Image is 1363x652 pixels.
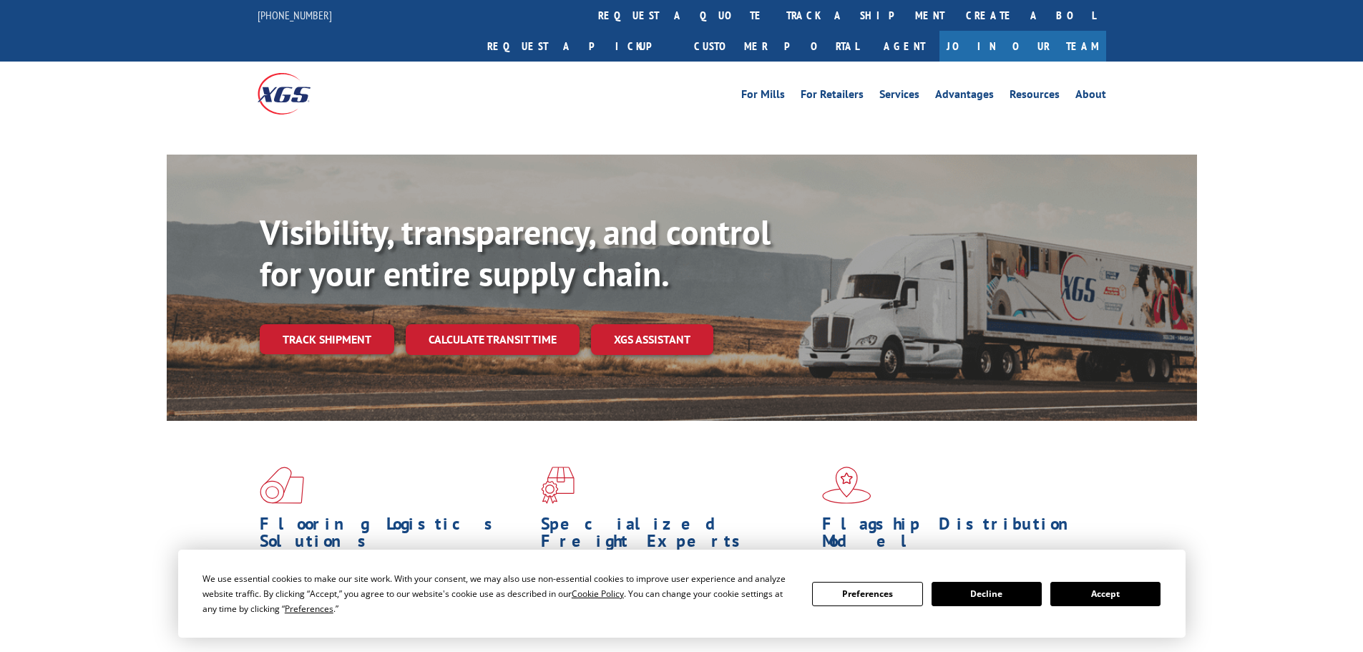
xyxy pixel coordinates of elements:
[879,89,919,104] a: Services
[1075,89,1106,104] a: About
[258,8,332,22] a: [PHONE_NUMBER]
[939,31,1106,62] a: Join Our Team
[822,515,1093,557] h1: Flagship Distribution Model
[1010,89,1060,104] a: Resources
[541,467,575,504] img: xgs-icon-focused-on-flooring-red
[202,571,795,616] div: We use essential cookies to make our site work. With your consent, we may also use non-essential ...
[591,324,713,355] a: XGS ASSISTANT
[869,31,939,62] a: Agent
[1050,582,1161,606] button: Accept
[822,467,871,504] img: xgs-icon-flagship-distribution-model-red
[406,324,580,355] a: Calculate transit time
[260,210,771,296] b: Visibility, transparency, and control for your entire supply chain.
[541,515,811,557] h1: Specialized Freight Experts
[178,550,1186,638] div: Cookie Consent Prompt
[285,603,333,615] span: Preferences
[572,588,624,600] span: Cookie Policy
[932,582,1042,606] button: Decline
[741,89,785,104] a: For Mills
[260,324,394,354] a: Track shipment
[812,582,922,606] button: Preferences
[683,31,869,62] a: Customer Portal
[935,89,994,104] a: Advantages
[801,89,864,104] a: For Retailers
[260,467,304,504] img: xgs-icon-total-supply-chain-intelligence-red
[260,515,530,557] h1: Flooring Logistics Solutions
[477,31,683,62] a: Request a pickup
